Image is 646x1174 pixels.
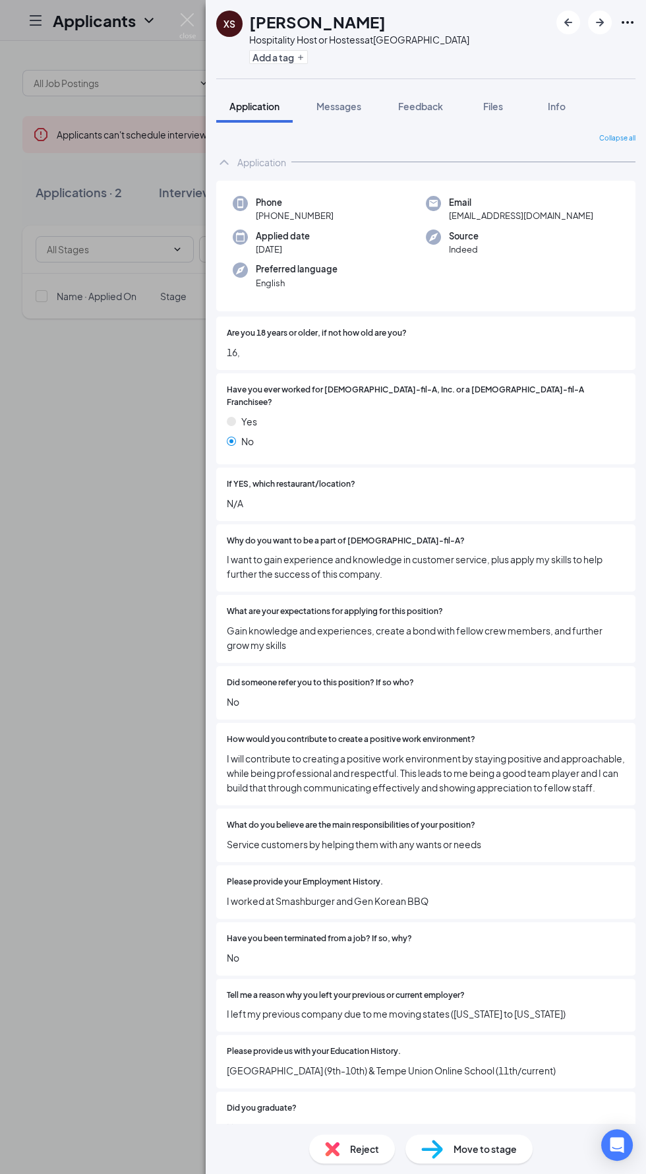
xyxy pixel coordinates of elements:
span: What do you believe are the main responsibilities of your position? [227,819,475,832]
span: N/A [227,496,625,510]
span: No [227,950,625,965]
span: [DATE] [256,243,310,256]
div: Application [237,156,286,169]
span: Please provide your Employment History. [227,876,383,888]
span: Indeed [449,243,479,256]
span: Source [449,230,479,243]
svg: ArrowLeftNew [560,15,576,30]
span: Email [449,196,593,209]
span: If YES, which restaurant/location? [227,478,355,491]
span: Service customers by helping them with any wants or needs [227,837,625,851]
span: What are your expectations for applying for this position? [227,605,443,618]
span: I worked at Smashburger and Gen Korean BBQ [227,894,625,908]
span: Please provide us with your Education History. [227,1045,401,1058]
span: Info [548,100,566,112]
span: Collapse all [599,133,635,144]
div: Open Intercom Messenger [601,1129,633,1161]
svg: ChevronUp [216,154,232,170]
span: Messages [316,100,361,112]
span: Files [483,100,503,112]
span: Did someone refer you to this position? If so who? [227,677,414,689]
div: Hospitality Host or Hostess at [GEOGRAPHIC_DATA] [249,33,469,46]
span: Gain knowledge and experiences, create a bond with fellow crew members, and further grow my skills [227,623,625,652]
span: Move to stage [454,1142,517,1156]
span: Yes [241,414,257,429]
span: How would you contribute to create a positive work environment? [227,733,475,746]
span: Phone [256,196,334,209]
span: Reject [350,1142,379,1156]
span: No [241,434,254,448]
span: Application [229,100,279,112]
span: I want to gain experience and knowledge in customer service, plus apply my skills to help further... [227,552,625,581]
span: Are you 18 years or older, if not how old are you? [227,327,407,340]
button: PlusAdd a tag [249,50,308,64]
span: English [256,276,338,290]
span: No [227,1120,625,1134]
span: Tell me a reason why you left your previous or current employer? [227,989,465,1002]
span: No [227,695,625,709]
span: [GEOGRAPHIC_DATA] (9th-10th) & Tempe Union Online School (11th/current) [227,1063,625,1078]
span: Feedback [398,100,443,112]
button: ArrowRight [588,11,612,34]
svg: Ellipses [620,15,635,30]
span: [EMAIL_ADDRESS][DOMAIN_NAME] [449,209,593,222]
span: Did you graduate? [227,1102,297,1115]
span: [PHONE_NUMBER] [256,209,334,222]
div: XS [223,17,235,30]
span: Preferred language [256,263,338,276]
span: Why do you want to be a part of [DEMOGRAPHIC_DATA]-fil-A? [227,535,465,547]
span: Applied date [256,230,310,243]
span: Have you ever worked for [DEMOGRAPHIC_DATA]-fil-A, Inc. or a [DEMOGRAPHIC_DATA]-fil-A Franchisee? [227,384,625,409]
span: Have you been terminated from a job? If so, why? [227,933,412,945]
h1: [PERSON_NAME] [249,11,386,33]
button: ArrowLeftNew [556,11,580,34]
span: I will contribute to creating a positive work environment by staying positive and approachable, w... [227,751,625,795]
svg: Plus [297,53,305,61]
span: I left my previous company due to me moving states ([US_STATE] to [US_STATE]) [227,1006,625,1021]
span: 16, [227,345,625,359]
svg: ArrowRight [592,15,608,30]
